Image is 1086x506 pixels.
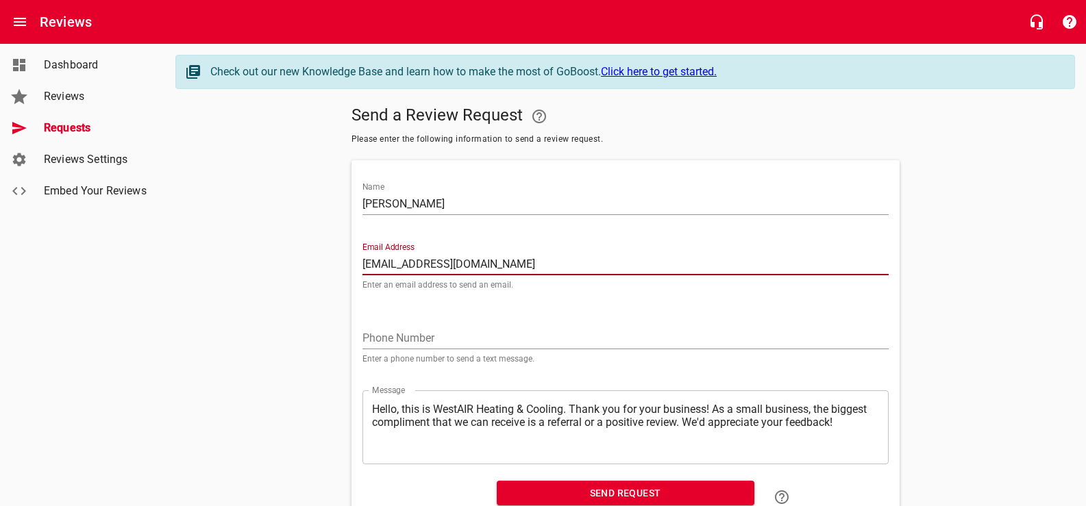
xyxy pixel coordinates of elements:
button: Open drawer [3,5,36,38]
label: Email Address [362,243,415,251]
button: Send Request [497,481,754,506]
span: Requests [44,120,148,136]
label: Name [362,183,384,191]
span: Reviews Settings [44,151,148,168]
a: Click here to get started. [601,65,717,78]
span: Please enter the following information to send a review request. [351,133,900,147]
span: Send Request [508,485,743,502]
h6: Reviews [40,11,92,33]
button: Support Portal [1053,5,1086,38]
span: Reviews [44,88,148,105]
span: Embed Your Reviews [44,183,148,199]
h5: Send a Review Request [351,100,900,133]
span: Dashboard [44,57,148,73]
button: Live Chat [1020,5,1053,38]
textarea: Hello, this is WestAIR Heating & Cooling. Thank you for your business! As a small business, the b... [372,403,879,451]
div: Check out our new Knowledge Base and learn how to make the most of GoBoost. [210,64,1061,80]
p: Enter an email address to send an email. [362,281,889,289]
p: Enter a phone number to send a text message. [362,355,889,363]
a: Your Google or Facebook account must be connected to "Send a Review Request" [523,100,556,133]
